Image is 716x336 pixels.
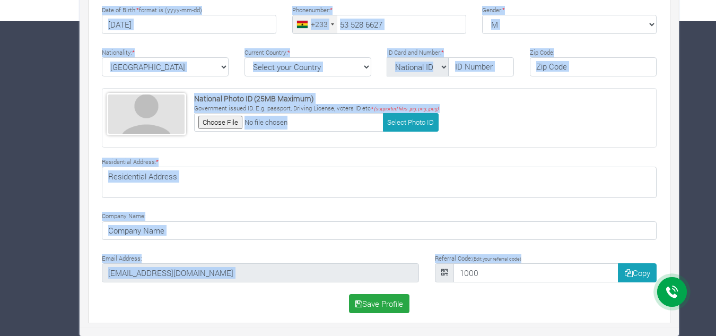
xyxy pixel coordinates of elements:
[435,254,521,263] label: Referral Code:
[383,113,439,132] button: Select Photo ID
[387,48,444,57] label: ID Card and Number:
[482,6,505,15] label: Gender:
[349,294,410,313] button: Save Profile
[194,93,314,104] strong: National Photo ID (25MB Maximum)
[293,15,337,33] div: Ghana (Gaana): +233
[472,256,521,262] small: (Edit your referral code)
[245,48,290,57] label: Current Country:
[102,212,145,221] label: Company Name:
[311,19,328,30] div: +233
[102,254,142,263] label: Email Address:
[618,263,657,282] button: Copy
[102,48,135,57] label: Nationality:
[530,57,657,76] input: Zip Code
[102,158,159,167] label: Residential Address:
[102,221,657,240] input: Company Name
[194,104,439,113] p: Government issued ID. E.g. passport, Driving License, voters ID etc
[102,6,202,15] label: Date of Birth: format is (yyyy-mm-dd)
[292,15,467,34] input: Phone Number
[102,15,276,34] input: Type Date of Birth (YYYY-MM-DD)
[449,57,514,76] input: ID Number
[292,6,333,15] label: Phonenumber:
[371,106,439,111] i: * (supported files .jpg, png, jpeg)
[530,48,554,57] label: Zip Code:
